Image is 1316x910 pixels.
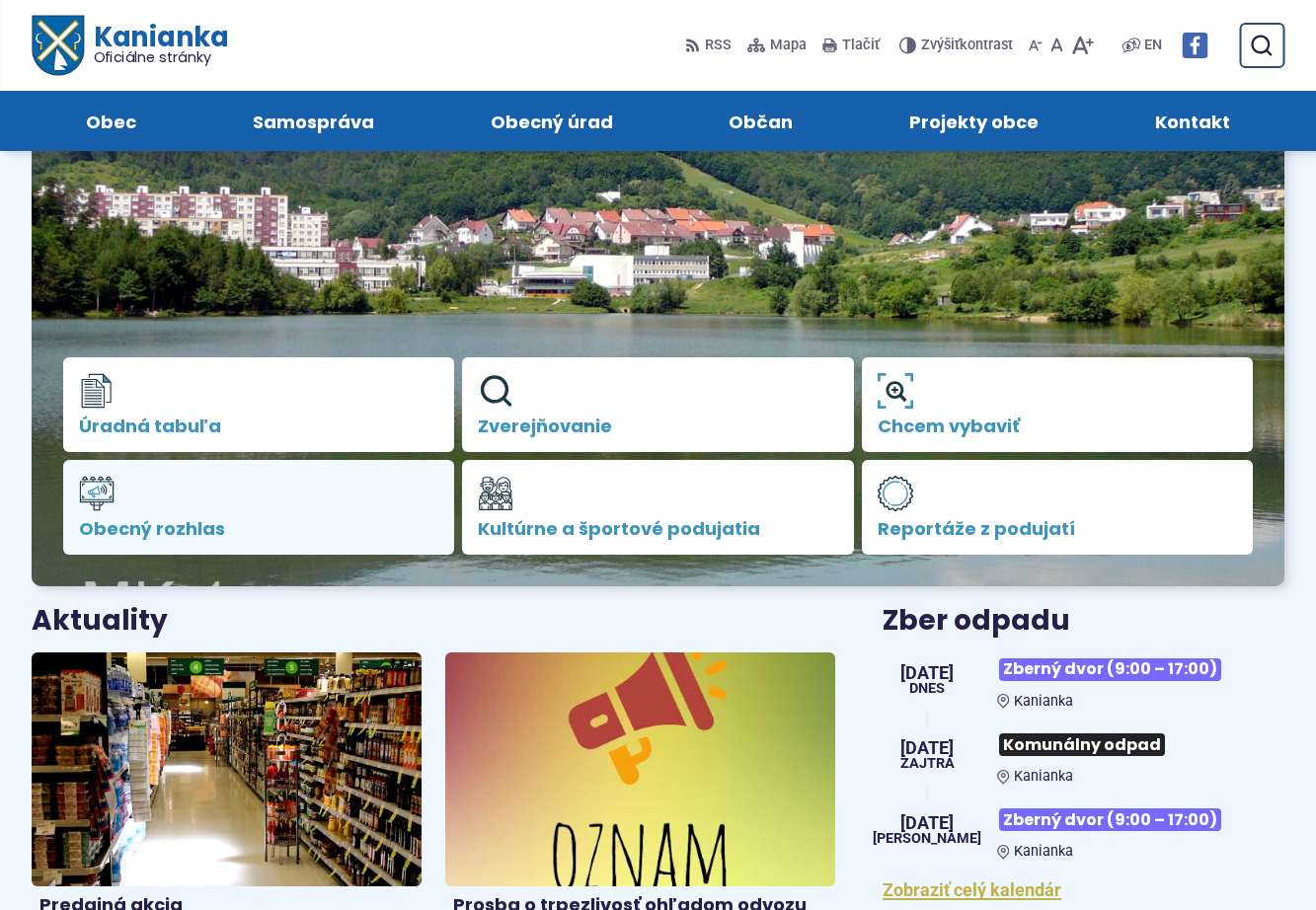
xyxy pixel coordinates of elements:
a: EN [1140,34,1166,57]
span: Obecný rozhlas [79,519,438,539]
a: Zverejňovanie [462,357,853,452]
span: Zvýšiť [921,37,960,53]
img: Prejsť na domovskú stránku [32,16,83,76]
a: Reportáže z podujatí [862,460,1253,555]
span: Kontakt [1155,91,1230,151]
span: Mapa [770,34,807,57]
span: Kanianka [1014,768,1073,785]
span: Oficiálne stránky [93,50,228,64]
button: Tlačiť [818,25,884,66]
img: Prejsť na Facebook stránku [1182,33,1207,58]
span: Zajtra [900,757,955,771]
a: Úradná tabuľa [63,357,454,452]
a: RSS [685,25,735,66]
span: [PERSON_NAME] [873,832,981,846]
a: Obecný rozhlas [63,460,454,555]
h3: Zber odpadu [883,606,1284,637]
a: Projekty obce [871,91,1077,151]
span: Obecný úrad [491,91,613,151]
button: Zmenšiť veľkosť písma [1025,25,1046,66]
button: Zvýšiťkontrast [899,25,1017,66]
span: Projekty obce [909,91,1039,151]
span: Komunálny odpad [999,733,1165,756]
h1: Kanianka [83,24,227,65]
h3: Aktuality [32,606,168,637]
span: Kanianka [1014,693,1073,710]
span: Reportáže z podujatí [878,519,1237,539]
a: Logo Kanianka, prejsť na domovskú stránku. [32,16,228,76]
span: Chcem vybaviť [878,417,1237,436]
a: Zobraziť celý kalendár [883,879,1061,900]
span: Zverejňovanie [478,417,837,436]
span: Zberný dvor (9:00 – 17:00) [999,808,1221,831]
span: Obec [86,91,136,151]
span: Kultúrne a športové podujatia [478,519,837,539]
span: [DATE] [900,664,954,682]
a: Mapa [743,25,811,66]
button: Nastaviť pôvodnú veľkosť písma [1046,25,1067,66]
span: Samospráva [253,91,374,151]
a: Kontakt [1117,91,1269,151]
span: RSS [705,34,732,57]
a: Obecný úrad [452,91,652,151]
a: Zberný dvor (9:00 – 17:00) Kanianka [DATE] [PERSON_NAME] [883,800,1284,860]
span: [DATE] [900,739,955,757]
a: Samospráva [214,91,413,151]
span: kontrast [921,38,1013,54]
button: Zväčšiť veľkosť písma [1067,25,1098,66]
a: Občan [691,91,832,151]
span: Tlačiť [842,38,880,54]
span: Zberný dvor (9:00 – 17:00) [999,658,1221,681]
span: Úradná tabuľa [79,417,438,436]
span: Dnes [900,682,954,696]
a: Chcem vybaviť [862,357,1253,452]
a: Komunálny odpad Kanianka [DATE] Zajtra [883,725,1284,785]
span: EN [1144,34,1162,57]
span: Občan [729,91,793,151]
a: Kultúrne a športové podujatia [462,460,853,555]
a: Zberný dvor (9:00 – 17:00) Kanianka [DATE] Dnes [883,650,1284,710]
span: [DATE] [873,814,981,832]
span: Kanianka [1014,843,1073,860]
a: Obec [47,91,175,151]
